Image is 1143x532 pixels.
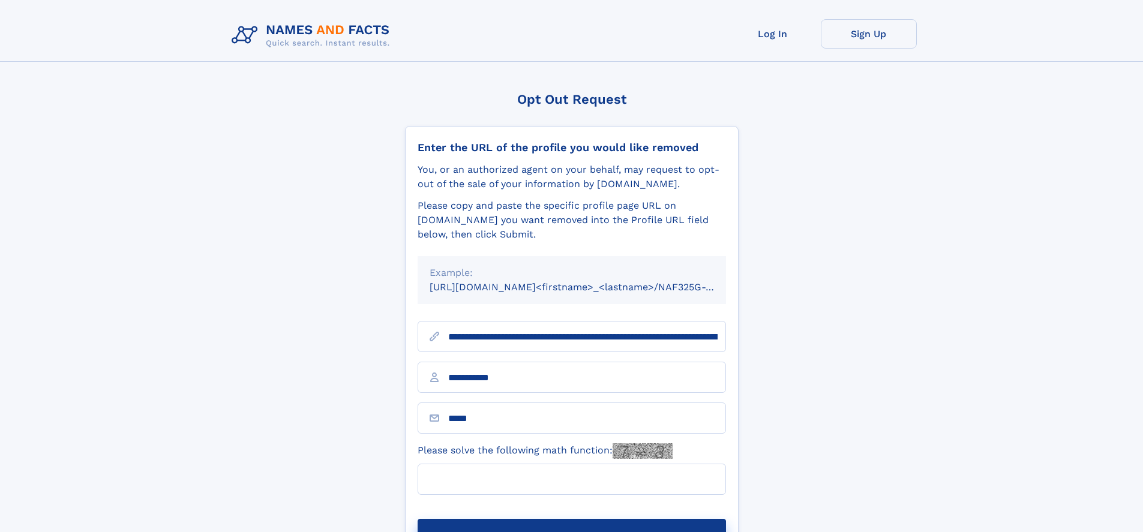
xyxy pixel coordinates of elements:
img: Logo Names and Facts [227,19,400,52]
label: Please solve the following math function: [418,443,673,459]
a: Sign Up [821,19,917,49]
div: Enter the URL of the profile you would like removed [418,141,726,154]
div: You, or an authorized agent on your behalf, may request to opt-out of the sale of your informatio... [418,163,726,191]
div: Opt Out Request [405,92,739,107]
a: Log In [725,19,821,49]
div: Please copy and paste the specific profile page URL on [DOMAIN_NAME] you want removed into the Pr... [418,199,726,242]
div: Example: [430,266,714,280]
small: [URL][DOMAIN_NAME]<firstname>_<lastname>/NAF325G-xxxxxxxx [430,281,749,293]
